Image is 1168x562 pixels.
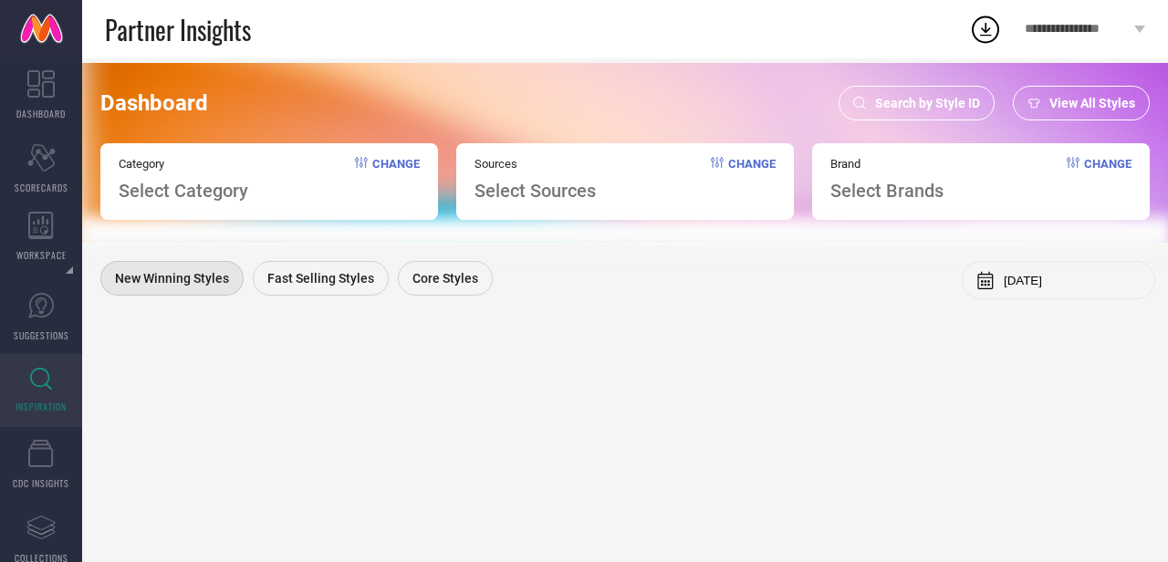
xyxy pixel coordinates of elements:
[875,96,980,110] span: Search by Style ID
[267,271,374,286] span: Fast Selling Styles
[14,328,69,342] span: SUGGESTIONS
[728,157,776,202] span: Change
[119,180,248,202] span: Select Category
[1049,96,1135,110] span: View All Styles
[119,157,248,171] span: Category
[474,157,596,171] span: Sources
[100,90,208,116] span: Dashboard
[372,157,420,202] span: Change
[16,107,66,120] span: DASHBOARD
[16,248,67,262] span: WORKSPACE
[15,181,68,194] span: SCORECARDS
[830,157,944,171] span: Brand
[474,180,596,202] span: Select Sources
[969,13,1002,46] div: Open download list
[13,476,69,490] span: CDC INSIGHTS
[1004,274,1141,287] input: Select month
[115,271,229,286] span: New Winning Styles
[105,11,251,48] span: Partner Insights
[412,271,478,286] span: Core Styles
[16,400,67,413] span: INSPIRATION
[830,180,944,202] span: Select Brands
[1084,157,1131,202] span: Change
